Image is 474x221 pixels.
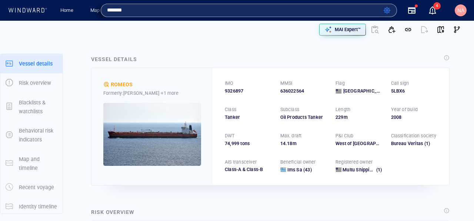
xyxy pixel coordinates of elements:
button: 4 [424,1,441,19]
button: Risk overview [0,73,63,93]
button: Visual Link Analysis [449,21,465,38]
span: Class-A [225,167,241,172]
span: m [293,141,297,146]
span: 18 [287,141,292,146]
a: Home [57,4,76,17]
div: 636022564 [280,88,327,94]
a: Behavioral risk indicators [0,131,63,138]
span: 14 [280,141,286,146]
button: NA [453,3,468,18]
button: Add to vessel list [384,21,400,38]
span: m [344,114,348,120]
p: Identity timeline [19,202,57,211]
button: Blacklists & watchlists [0,93,63,121]
span: Class-B [241,167,263,172]
button: Behavioral risk indicators [0,121,63,150]
img: 5905c351795f54588158dc25_0 [103,103,201,166]
p: Recent voyage [19,183,54,192]
iframe: Chat [443,188,468,215]
p: Call sign [391,80,409,87]
div: Notification center [428,6,437,15]
button: Recent voyage [0,178,63,197]
span: 4 [433,2,441,10]
p: Year of build [391,106,418,113]
p: Risk overview [19,78,51,87]
a: Ims Sa (43) [287,167,312,173]
button: MAI Expert™ [319,24,366,36]
p: MAI Expert™ [335,26,361,33]
span: 9326897 [225,88,243,94]
a: Vessel details [0,60,63,67]
button: View on map [433,21,449,38]
button: Get link [400,21,416,38]
p: AIS transceiver [225,159,257,165]
a: Map [87,4,105,17]
span: (1) [375,167,382,173]
a: Risk overview [0,79,63,86]
p: Beneficial owner [280,159,316,165]
div: NADAV D defined risk: moderate risk [103,81,109,87]
div: West of England [336,140,382,147]
div: Bureau Veritas [391,140,438,147]
div: Risk overview [91,208,134,217]
div: Bureau Veritas [391,140,423,147]
p: Class [225,106,236,113]
p: Max. draft [280,133,302,139]
div: ROMEOS [111,80,133,89]
span: 229 [336,114,344,120]
div: Oil Products Tanker [280,114,327,121]
p: DWT [225,133,235,139]
span: (43) [302,167,312,173]
p: P&I Club [336,133,354,139]
a: Recent voyage [0,184,63,191]
span: (1) [423,140,437,147]
div: Vessel details [91,55,137,64]
div: Tanker [225,114,271,121]
a: Map and timeline [0,160,63,167]
span: Multu Shipping Ltd. [343,167,384,173]
span: [GEOGRAPHIC_DATA] [343,88,382,94]
div: 5LBX6 [391,88,438,94]
p: Classification society [391,133,436,139]
p: MMSI [280,80,293,87]
button: Identity timeline [0,197,63,216]
p: Behavioral risk indicators [19,126,57,144]
span: & [243,167,246,172]
p: Map and timeline [19,155,57,173]
p: +1 more [161,89,178,97]
span: Ims Sa [287,167,302,173]
button: Map and timeline [0,150,63,178]
p: Subclass [280,106,300,113]
p: Blacklists & watchlists [19,98,57,116]
a: Blacklists & watchlists [0,103,63,110]
span: NA [457,7,464,13]
button: Home [55,4,79,17]
a: Identity timeline [0,203,63,210]
div: Formerly: [PERSON_NAME] [103,89,201,97]
span: . [286,141,287,146]
p: Flag [336,80,345,87]
p: Vessel details [19,59,53,68]
p: Length [336,106,350,113]
p: IMO [225,80,234,87]
button: Map [84,4,108,17]
div: 2008 [391,114,438,121]
div: 74,999 tons [225,140,271,147]
a: Multu Shipping Ltd. (1) [343,167,382,173]
p: Registered owner [336,159,373,165]
button: Vessel details [0,54,63,73]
